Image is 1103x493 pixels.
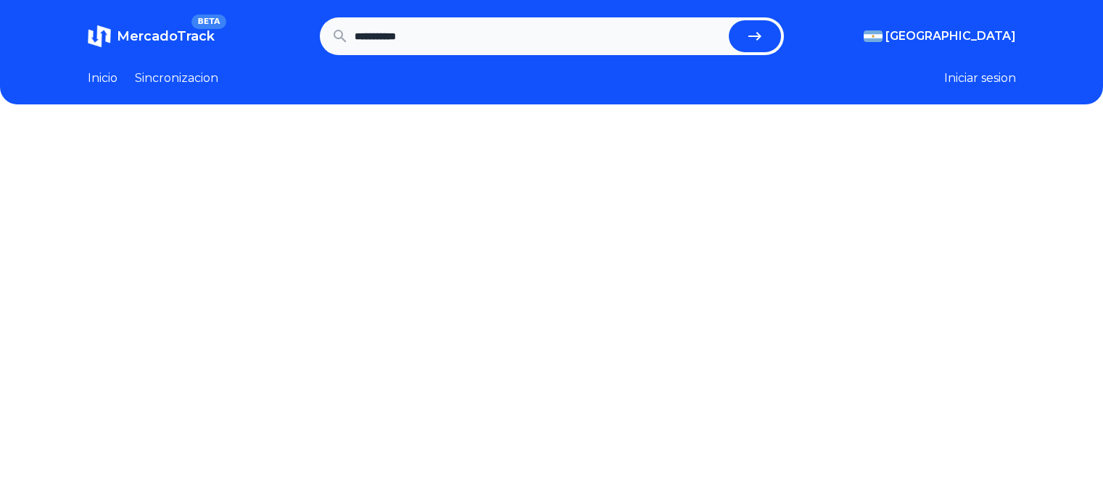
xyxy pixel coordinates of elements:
[88,70,117,87] a: Inicio
[117,28,215,44] span: MercadoTrack
[864,28,1016,45] button: [GEOGRAPHIC_DATA]
[88,25,215,48] a: MercadoTrackBETA
[885,28,1016,45] span: [GEOGRAPHIC_DATA]
[191,14,226,29] span: BETA
[864,30,883,42] img: Argentina
[88,25,111,48] img: MercadoTrack
[944,70,1016,87] button: Iniciar sesion
[135,70,218,87] a: Sincronizacion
